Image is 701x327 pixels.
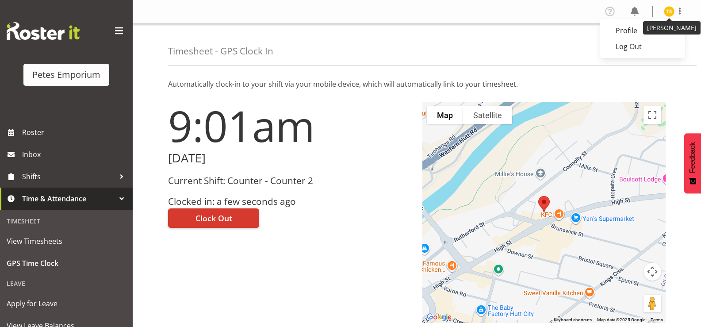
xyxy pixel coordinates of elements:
[7,235,126,248] span: View Timesheets
[168,196,412,207] h3: Clocked in: a few seconds ago
[168,151,412,165] h2: [DATE]
[195,212,232,224] span: Clock Out
[2,292,130,315] a: Apply for Leave
[554,317,592,323] button: Keyboard shortcuts
[2,212,130,230] div: Timesheet
[168,46,273,56] h4: Timesheet - GPS Clock In
[651,317,663,322] a: Terms (opens in new tab)
[22,126,128,139] span: Roster
[168,208,259,228] button: Clock Out
[2,252,130,274] a: GPS Time Clock
[600,38,685,54] a: Log Out
[22,170,115,183] span: Shifts
[7,257,126,270] span: GPS Time Clock
[644,263,661,281] button: Map camera controls
[22,192,115,205] span: Time & Attendance
[7,22,80,40] img: Rosterit website logo
[597,317,645,322] span: Map data ©2025 Google
[689,142,697,173] span: Feedback
[168,102,412,150] h1: 9:01am
[32,68,100,81] div: Petes Emporium
[644,295,661,312] button: Drag Pegman onto the map to open Street View
[168,79,666,89] p: Automatically clock-in to your shift via your mobile device, which will automatically link to you...
[2,230,130,252] a: View Timesheets
[600,23,685,38] a: Profile
[2,274,130,292] div: Leave
[463,106,512,124] button: Show satellite imagery
[664,6,674,17] img: tamara-straker11292.jpg
[427,106,463,124] button: Show street map
[644,106,661,124] button: Toggle fullscreen view
[425,312,454,323] a: Open this area in Google Maps (opens a new window)
[425,312,454,323] img: Google
[7,297,126,310] span: Apply for Leave
[22,148,128,161] span: Inbox
[684,133,701,193] button: Feedback - Show survey
[168,176,412,186] h3: Current Shift: Counter - Counter 2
